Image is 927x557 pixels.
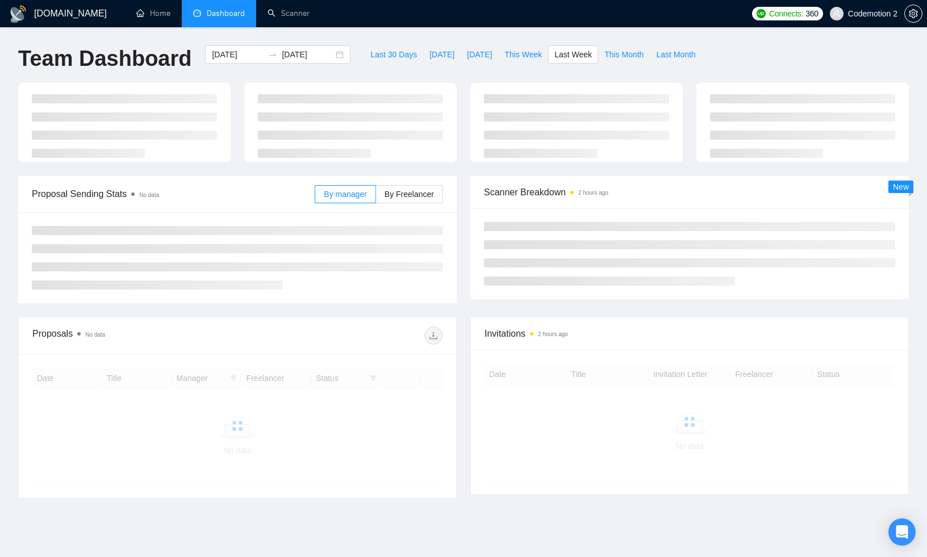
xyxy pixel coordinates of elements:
button: This Month [598,45,650,64]
span: Last Week [554,48,592,61]
span: By Freelancer [385,190,434,199]
span: No data [139,192,159,198]
span: Last 30 Days [370,48,417,61]
span: user [833,10,841,18]
span: [DATE] [429,48,454,61]
span: 360 [805,7,818,20]
button: Last 30 Days [364,45,423,64]
a: setting [904,9,922,18]
span: New [893,182,909,191]
span: Invitations [485,326,895,341]
button: [DATE] [423,45,461,64]
span: Last Month [656,48,695,61]
span: Scanner Breakdown [484,185,895,199]
button: [DATE] [461,45,498,64]
span: swap-right [268,50,277,59]
img: upwork-logo.png [757,9,766,18]
h1: Team Dashboard [18,45,191,72]
img: logo [9,5,27,23]
time: 2 hours ago [578,190,608,196]
time: 2 hours ago [538,331,568,337]
span: This Month [604,48,644,61]
div: Open Intercom Messenger [888,518,916,546]
button: Last Month [650,45,701,64]
div: Proposals [32,326,237,345]
button: setting [904,5,922,23]
span: This Week [504,48,542,61]
span: Proposal Sending Stats [32,187,315,201]
button: This Week [498,45,548,64]
a: searchScanner [268,9,310,18]
button: Last Week [548,45,598,64]
span: setting [905,9,922,18]
span: [DATE] [467,48,492,61]
span: By manager [324,190,366,199]
span: to [268,50,277,59]
span: Connects: [769,7,803,20]
a: homeHome [136,9,170,18]
input: End date [282,48,333,61]
span: dashboard [193,9,201,17]
span: Dashboard [207,9,245,18]
input: Start date [212,48,264,61]
span: No data [85,332,105,338]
